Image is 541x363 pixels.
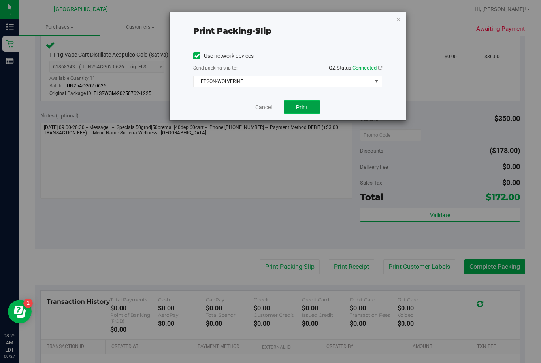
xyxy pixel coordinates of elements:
button: Print [284,100,320,114]
iframe: Resource center unread badge [23,299,33,308]
a: Cancel [255,103,272,112]
span: select [372,76,382,87]
label: Send packing-slip to: [193,64,238,72]
span: Connected [352,65,377,71]
span: Print [296,104,308,110]
span: EPSON-WOLVERINE [194,76,372,87]
span: Print packing-slip [193,26,271,36]
iframe: Resource center [8,300,32,323]
span: QZ Status: [329,65,382,71]
label: Use network devices [193,52,254,60]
